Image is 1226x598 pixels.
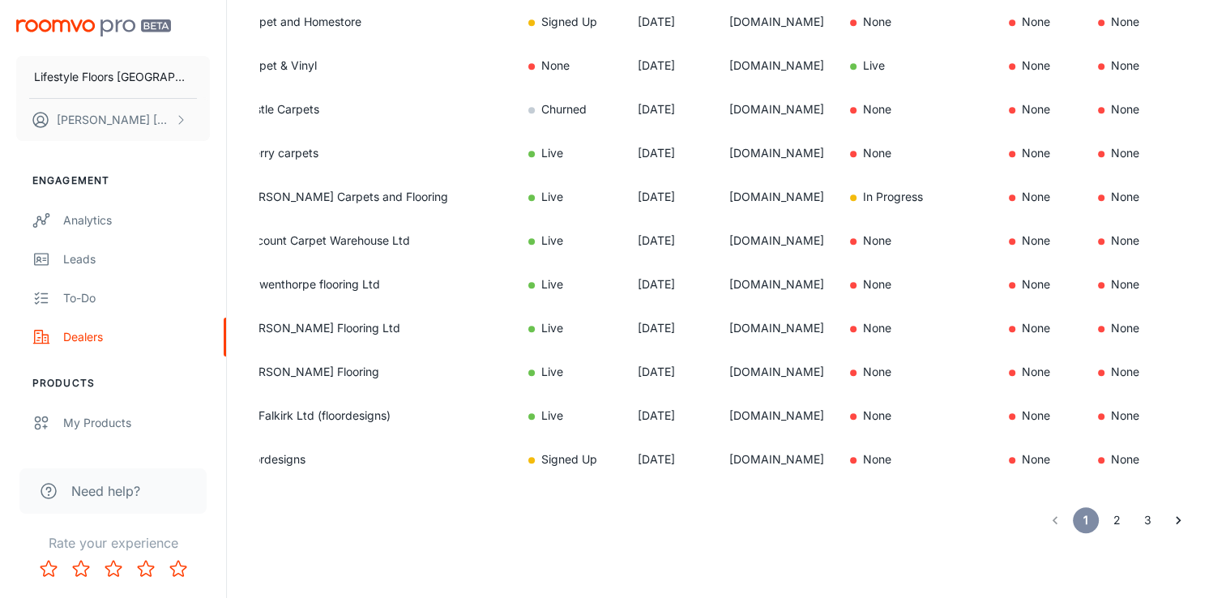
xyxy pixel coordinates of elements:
[221,44,515,88] td: Carpet & Vinyl
[34,68,192,86] p: Lifestyle Floors [GEOGRAPHIC_DATA]
[837,219,996,263] td: None
[65,553,97,585] button: Rate 2 star
[716,219,837,263] td: [DOMAIN_NAME]
[837,438,996,481] td: None
[71,481,140,501] span: Need help?
[996,44,1085,88] td: None
[63,211,210,229] div: Analytics
[221,88,515,131] td: Castle Carpets
[996,263,1085,306] td: None
[996,350,1085,394] td: None
[221,263,515,306] td: Derwenthorpe flooring Ltd
[996,175,1085,219] td: None
[625,88,716,131] td: [DATE]
[515,438,625,481] td: Signed Up
[221,306,515,350] td: [PERSON_NAME] Flooring Ltd
[1040,507,1194,533] nav: pagination navigation
[221,394,515,438] td: FD Falkirk Ltd (floordesigns)
[1085,175,1194,219] td: None
[221,350,515,394] td: [PERSON_NAME] Flooring
[1085,306,1194,350] td: None
[63,289,210,307] div: To-do
[97,553,130,585] button: Rate 3 star
[57,111,171,129] p: [PERSON_NAME] [PERSON_NAME]
[515,44,625,88] td: None
[515,350,625,394] td: Live
[716,306,837,350] td: [DOMAIN_NAME]
[515,263,625,306] td: Live
[837,263,996,306] td: None
[1085,219,1194,263] td: None
[130,553,162,585] button: Rate 4 star
[515,306,625,350] td: Live
[1085,350,1194,394] td: None
[63,414,210,432] div: My Products
[515,88,625,131] td: Churned
[1085,394,1194,438] td: None
[1085,131,1194,175] td: None
[16,19,171,36] img: Roomvo PRO Beta
[996,88,1085,131] td: None
[837,44,996,88] td: Live
[1165,507,1191,533] button: Go to next page
[996,394,1085,438] td: None
[625,306,716,350] td: [DATE]
[837,350,996,394] td: None
[515,131,625,175] td: Live
[716,438,837,481] td: [DOMAIN_NAME]
[13,533,213,553] p: Rate your experience
[716,394,837,438] td: [DOMAIN_NAME]
[1134,507,1160,533] button: Go to page 3
[625,175,716,219] td: [DATE]
[716,350,837,394] td: [DOMAIN_NAME]
[837,88,996,131] td: None
[625,350,716,394] td: [DATE]
[1085,263,1194,306] td: None
[162,553,194,585] button: Rate 5 star
[515,175,625,219] td: Live
[625,131,716,175] td: [DATE]
[63,328,210,346] div: Dealers
[221,175,515,219] td: [PERSON_NAME] Carpets and Flooring
[716,88,837,131] td: [DOMAIN_NAME]
[996,306,1085,350] td: None
[996,438,1085,481] td: None
[221,438,515,481] td: floordesigns
[16,99,210,141] button: [PERSON_NAME] [PERSON_NAME]
[837,131,996,175] td: None
[625,263,716,306] td: [DATE]
[1104,507,1130,533] button: Go to page 2
[1085,438,1194,481] td: None
[221,131,515,175] td: cherry carpets
[625,438,716,481] td: [DATE]
[32,553,65,585] button: Rate 1 star
[221,219,515,263] td: Discount Carpet Warehouse Ltd
[625,219,716,263] td: [DATE]
[1085,44,1194,88] td: None
[625,44,716,88] td: [DATE]
[716,263,837,306] td: [DOMAIN_NAME]
[1085,88,1194,131] td: None
[837,306,996,350] td: None
[1073,507,1099,533] button: page 1
[716,44,837,88] td: [DOMAIN_NAME]
[63,250,210,268] div: Leads
[716,175,837,219] td: [DOMAIN_NAME]
[716,131,837,175] td: [DOMAIN_NAME]
[625,394,716,438] td: [DATE]
[996,131,1085,175] td: None
[837,175,996,219] td: In Progress
[515,394,625,438] td: Live
[996,219,1085,263] td: None
[837,394,996,438] td: None
[515,219,625,263] td: Live
[16,56,210,98] button: Lifestyle Floors [GEOGRAPHIC_DATA]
